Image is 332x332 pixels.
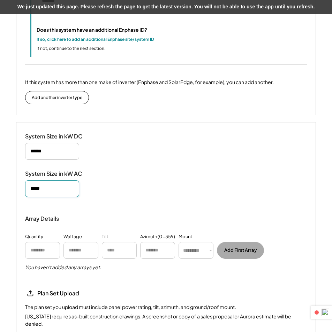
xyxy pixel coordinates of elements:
div: System Size in kW AC [25,170,95,178]
div: Quantity [25,233,43,240]
div: Array Details [25,214,60,223]
div: Plan Set Upload [37,290,107,297]
div: If this system has more than one make of inverter (Enphase and SolarEdge, for example), you can a... [25,78,274,86]
div: Wattage [63,233,82,240]
div: The plan set you upload must include panel power rating, tilt, azimuth, and ground/roof mount. [25,304,236,311]
div: Does this system have an additional Enphase ID? [37,26,147,33]
div: [US_STATE] requires as-built construction drawings. A screenshot or copy of a sales proposal or A... [25,313,307,327]
div: If so, click here to add an additional Enphase site/system ID [37,36,154,43]
h5: You haven't added any arrays yet. [25,264,101,271]
div: Mount [179,233,192,240]
div: If not, continue to the next section. [37,45,105,52]
button: Add First Array [217,242,264,259]
button: Add another inverter type [25,91,89,104]
div: System Size in kW DC [25,133,95,140]
div: Tilt [102,233,108,240]
div: Azimuth (0-359) [140,233,175,240]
